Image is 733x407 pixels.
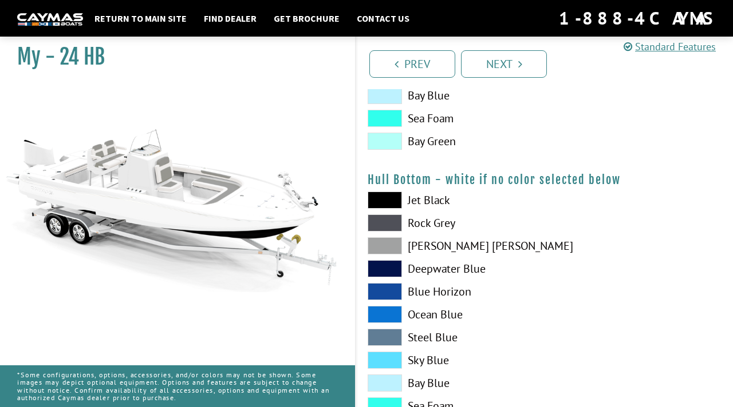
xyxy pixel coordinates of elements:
[351,11,415,26] a: Contact Us
[366,49,733,78] ul: Pagination
[368,191,533,209] label: Jet Black
[369,50,455,78] a: Prev
[368,352,533,369] label: Sky Blue
[461,50,547,78] a: Next
[368,329,533,346] label: Steel Blue
[368,283,533,300] label: Blue Horizon
[198,11,262,26] a: Find Dealer
[368,306,533,323] label: Ocean Blue
[559,6,716,31] div: 1-888-4CAYMAS
[368,110,533,127] label: Sea Foam
[368,374,533,392] label: Bay Blue
[624,40,716,53] a: Standard Features
[368,87,533,104] label: Bay Blue
[268,11,345,26] a: Get Brochure
[17,13,83,25] img: white-logo-c9c8dbefe5ff5ceceb0f0178aa75bf4bb51f6bca0971e226c86eb53dfe498488.png
[368,133,533,150] label: Bay Green
[89,11,192,26] a: Return to main site
[368,237,533,254] label: [PERSON_NAME] [PERSON_NAME]
[368,260,533,277] label: Deepwater Blue
[17,365,338,407] p: *Some configurations, options, accessories, and/or colors may not be shown. Some images may depic...
[368,214,533,232] label: Rock Grey
[368,173,722,187] h4: Hull Bottom - white if no color selected below
[17,44,326,70] h1: My - 24 HB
